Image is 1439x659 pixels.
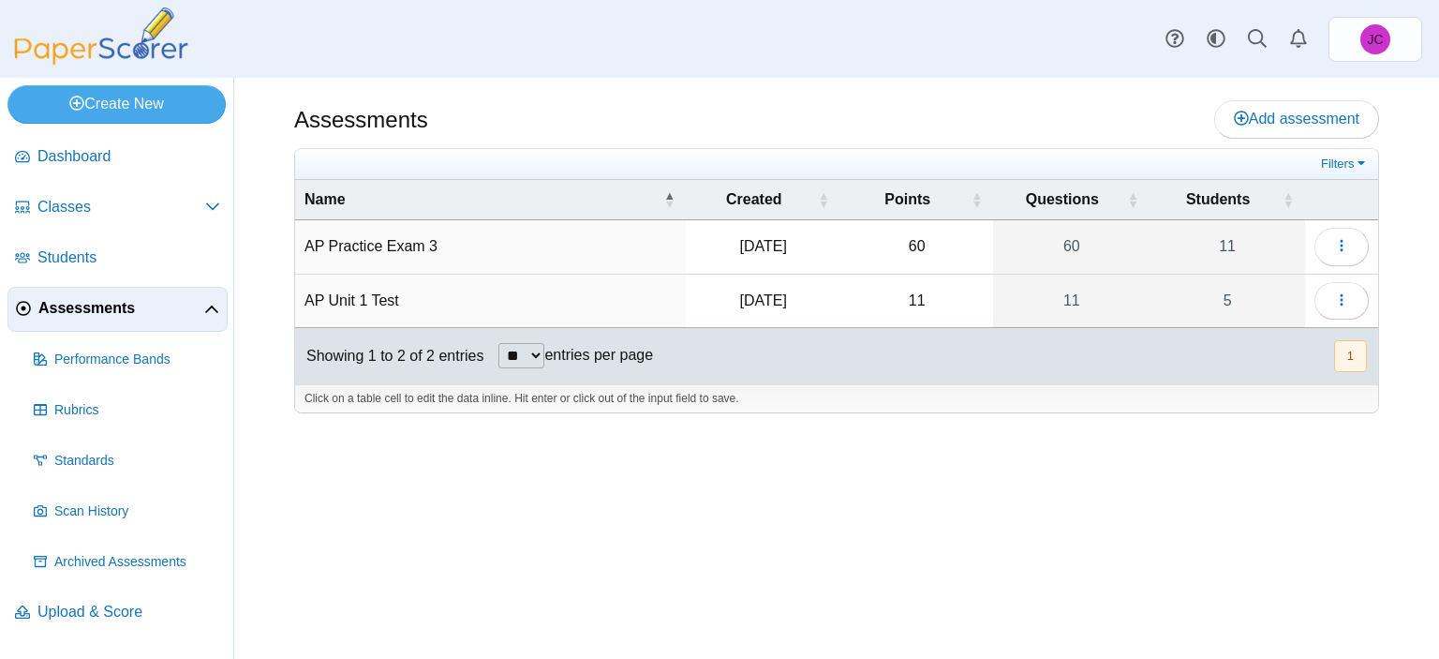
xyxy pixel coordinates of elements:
span: Archived Assessments [54,553,220,572]
td: AP Practice Exam 3 [295,220,686,274]
span: Jennifer Cordon [1367,33,1383,46]
a: 60 [993,220,1150,273]
a: Rubrics [26,388,228,433]
span: Dashboard [37,146,220,167]
div: Showing 1 to 2 of 2 entries [295,328,483,384]
h1: Assessments [294,104,428,136]
a: Students [7,236,228,281]
span: Add assessment [1234,111,1359,127]
a: Upload & Score [7,591,228,636]
td: AP Unit 1 Test [295,275,686,328]
span: Name [304,191,346,207]
span: Students : Activate to sort [1283,180,1294,219]
span: Performance Bands [54,351,220,369]
td: 60 [840,220,993,274]
a: Archived Assessments [26,540,228,585]
span: Created [726,191,782,207]
a: Jennifer Cordon [1328,17,1422,62]
a: Create New [7,85,226,123]
a: Standards [26,439,228,484]
time: Apr 21, 2025 at 10:16 AM [740,238,787,254]
div: Click on a table cell to edit the data inline. Hit enter or click out of the input field to save. [295,384,1378,412]
span: Points : Activate to sort [971,180,982,219]
span: Questions [1026,191,1099,207]
span: Name : Activate to invert sorting [663,180,675,219]
span: Created : Activate to sort [818,180,829,219]
td: 11 [840,275,993,328]
a: Classes [7,186,228,231]
span: Jennifer Cordon [1360,24,1390,54]
a: 11 [1150,220,1305,273]
a: 5 [1150,275,1305,327]
span: Questions : Activate to sort [1127,180,1138,219]
nav: pagination [1332,340,1367,371]
span: Classes [37,197,205,217]
span: Rubrics [54,401,220,420]
a: Add assessment [1214,100,1379,138]
span: Upload & Score [37,602,220,622]
a: Assessments [7,287,228,332]
a: Performance Bands [26,337,228,382]
span: Standards [54,452,220,471]
a: Dashboard [7,135,228,180]
a: Scan History [26,489,228,534]
span: Points [884,191,930,207]
span: Scan History [54,502,220,521]
a: Filters [1316,155,1373,173]
button: 1 [1334,340,1367,371]
label: entries per page [544,347,653,363]
img: PaperScorer [7,7,195,65]
a: PaperScorer [7,52,195,67]
span: Students [37,247,220,268]
time: Aug 13, 2025 at 1:06 PM [740,292,787,308]
span: Assessments [38,298,204,319]
a: Alerts [1278,19,1319,60]
span: Students [1186,191,1250,207]
a: 11 [993,275,1150,327]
